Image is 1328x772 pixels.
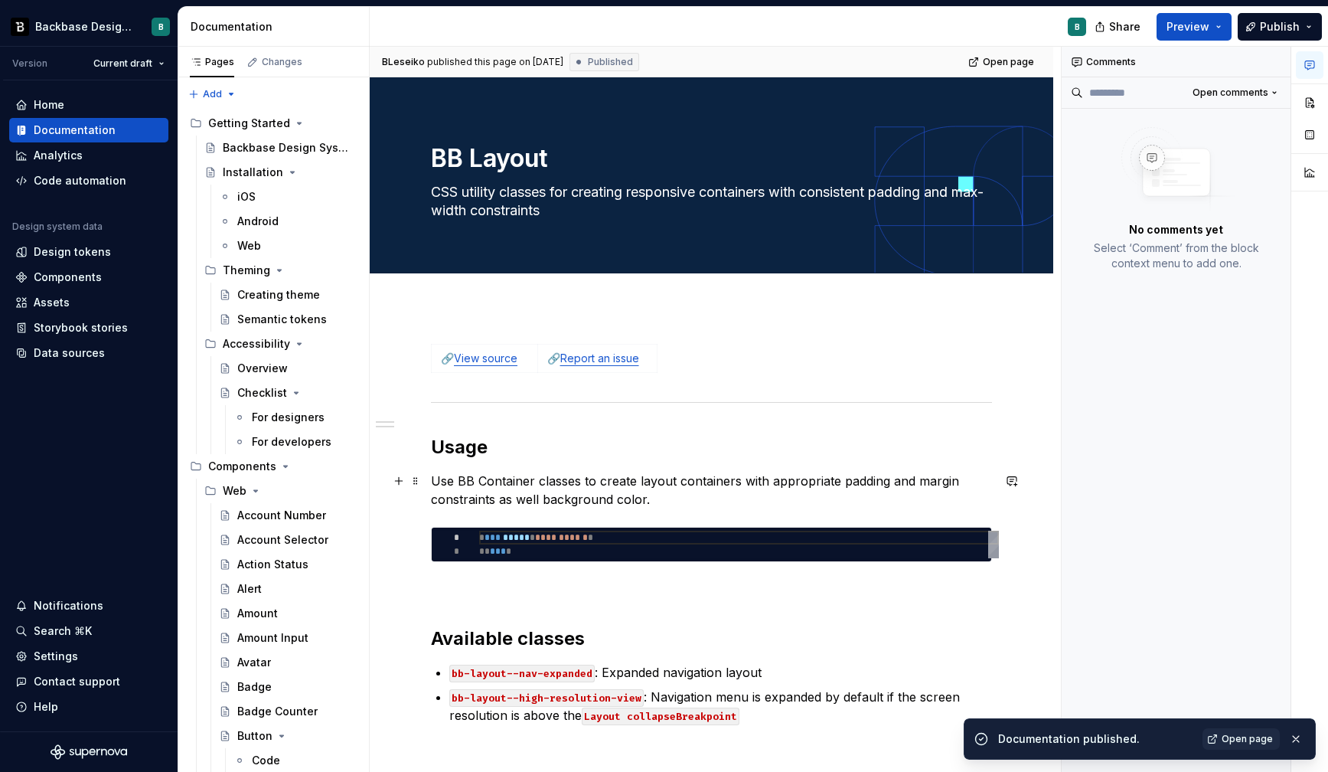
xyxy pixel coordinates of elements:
div: Theming [223,263,270,278]
a: Android [213,209,363,234]
div: Comments [1062,47,1290,77]
code: bb-layout--high-resolution-view [449,689,644,707]
div: Documentation published. [998,731,1193,747]
div: Web [198,479,363,503]
a: Components [9,265,168,289]
a: For developers [227,430,363,454]
div: Components [34,270,102,285]
a: Storybook stories [9,316,168,340]
div: Help [34,699,58,715]
p: No comments yet [1129,222,1223,237]
p: : Navigation menu is expanded by default if the screen resolution is above the [449,688,992,725]
textarea: CSS utility classes for creating responsive containers with consistent padding and max-width cons... [428,180,989,223]
div: iOS [237,189,256,204]
div: Design tokens [34,244,111,260]
span: Preview [1166,19,1209,34]
button: Preview [1157,13,1232,41]
div: Overview [237,361,288,376]
div: Assets [34,295,70,310]
span: Publish [1260,19,1300,34]
a: Analytics [9,143,168,168]
div: Accessibility [198,332,363,356]
a: Avatar [213,650,363,675]
button: Search ⌘K [9,619,168,643]
a: Assets [9,290,168,315]
code: bb-layout--nav-expanded [449,665,595,682]
div: Installation [223,165,283,180]
a: Open page [964,51,1041,73]
a: Amount [213,601,363,626]
a: Settings [9,644,168,669]
span: BLeseiko [382,56,425,68]
a: Data sources [9,341,168,365]
div: Design system data [12,221,103,233]
div: Pages [190,56,234,68]
a: Home [9,93,168,117]
div: Backbase Design System [35,19,133,34]
a: iOS [213,185,363,209]
button: Add [184,83,241,105]
img: ef5c8306-425d-487c-96cf-06dd46f3a532.png [11,18,29,36]
div: Alert [237,581,262,597]
div: Code automation [34,173,126,188]
div: Changes [262,56,302,68]
h2: Usage [431,435,992,460]
button: Share [1087,13,1150,41]
a: Backbase Design System [198,136,363,160]
span: Open page [983,56,1034,68]
button: Publish [1238,13,1322,41]
div: Creating theme [237,287,320,303]
span: Open page [1222,733,1273,745]
a: Badge [213,675,363,699]
div: Getting Started [184,111,363,136]
div: Account Selector [237,532,328,548]
p: Select ‘Comment’ from the block context menu to add one. [1080,240,1272,271]
textarea: BB Layout [428,140,989,177]
div: For developers [252,434,331,450]
span: Published [588,56,633,68]
div: Notifications [34,598,103,613]
div: Search ⌘K [34,623,92,639]
div: Theming [198,258,363,283]
a: View source [454,352,517,365]
a: Code automation [9,168,168,193]
a: For designers [227,405,363,430]
a: Web [213,234,363,258]
span: Add [203,88,222,100]
a: Action Status [213,552,363,577]
div: Web [223,483,246,499]
button: Help [9,695,168,719]
button: Current draft [86,53,171,74]
div: Backbase Design System [223,140,349,155]
a: Badge Counter [213,699,363,724]
a: Alert [213,577,363,601]
div: Checklist [237,385,287,401]
button: Backbase Design SystemB [3,10,175,43]
span: Current draft [93,57,152,70]
div: Badge Counter [237,704,318,719]
div: Components [184,454,363,479]
div: Amount [237,606,278,621]
div: For designers [252,410,325,425]
div: Code [252,753,280,768]
p: Use BB Container classes to create layout containers with appropriate padding and margin constrai... [431,472,992,509]
div: Storybook stories [34,320,128,335]
div: published this page on [DATE] [427,56,563,68]
div: Data sources [34,345,105,361]
p: 🔗 [547,351,648,366]
div: Action Status [237,557,308,572]
a: Installation [198,160,363,185]
a: Supernova Logo [51,744,127,760]
h2: Available classes [431,626,992,651]
div: Documentation [191,19,363,34]
div: B [1075,21,1080,33]
button: Open comments [1186,82,1284,103]
a: Button [213,724,363,748]
code: Layout collapseBreakpoint [582,708,739,725]
a: Report an issue [560,352,639,365]
button: Notifications [9,594,168,618]
button: Contact support [9,669,168,694]
div: Home [34,97,64,113]
div: Documentation [34,123,116,138]
div: Badge [237,679,272,695]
